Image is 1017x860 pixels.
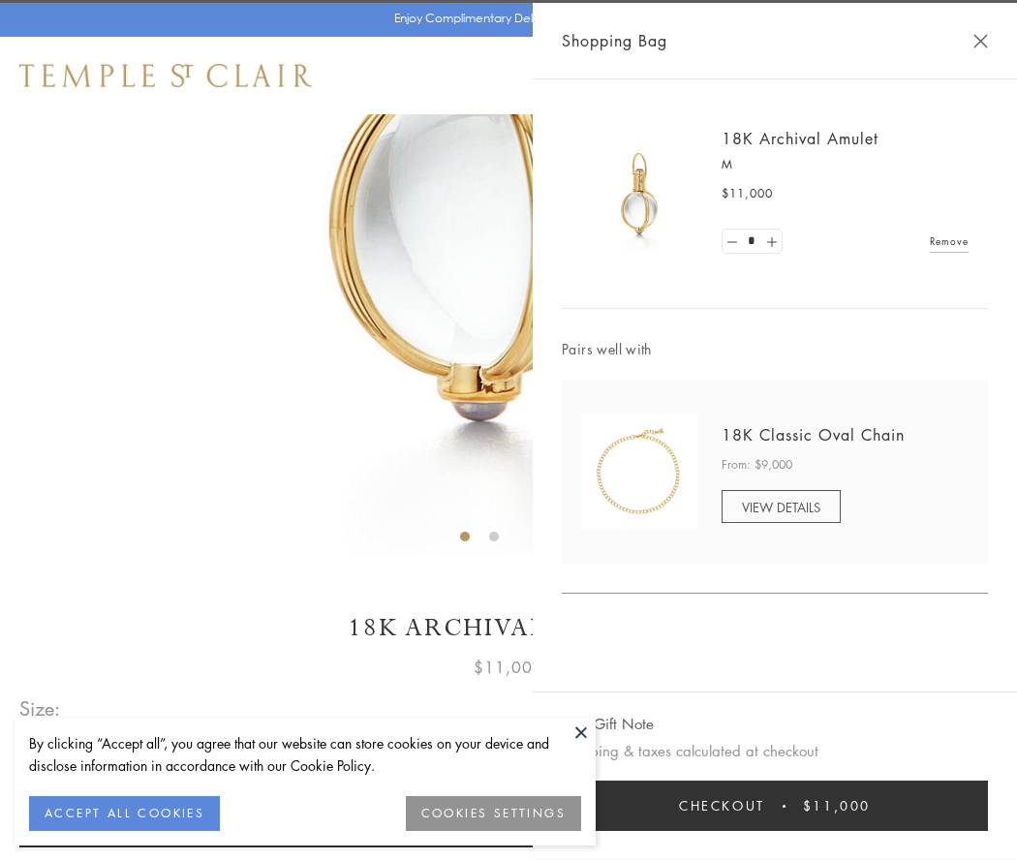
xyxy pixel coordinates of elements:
[19,692,62,724] span: Size:
[722,184,773,203] span: $11,000
[19,611,998,645] h1: 18K Archival Amulet
[722,128,878,149] a: 18K Archival Amulet
[930,230,969,252] a: Remove
[562,712,654,736] button: Add Gift Note
[722,424,905,445] a: 18K Classic Oval Chain
[562,338,988,360] span: Pairs well with
[562,781,988,831] button: Checkout $11,000
[722,455,792,475] span: From: $9,000
[723,230,742,254] a: Set quantity to 0
[562,28,667,53] span: Shopping Bag
[29,732,581,777] div: By clicking “Accept all”, you agree that our website can store cookies on your device and disclos...
[761,230,781,254] a: Set quantity to 2
[406,796,581,831] button: COOKIES SETTINGS
[474,655,543,680] span: $11,000
[394,9,614,28] p: Enjoy Complimentary Delivery & Returns
[19,64,312,87] img: Temple St. Clair
[722,490,841,523] a: VIEW DETAILS
[803,795,871,816] span: $11,000
[562,739,988,763] p: Shipping & taxes calculated at checkout
[29,796,220,831] button: ACCEPT ALL COOKIES
[973,34,988,48] button: Close Shopping Bag
[679,795,765,816] span: Checkout
[722,155,969,174] p: M
[742,498,820,516] span: VIEW DETAILS
[581,136,697,252] img: 18K Archival Amulet
[581,414,697,530] img: N88865-OV18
